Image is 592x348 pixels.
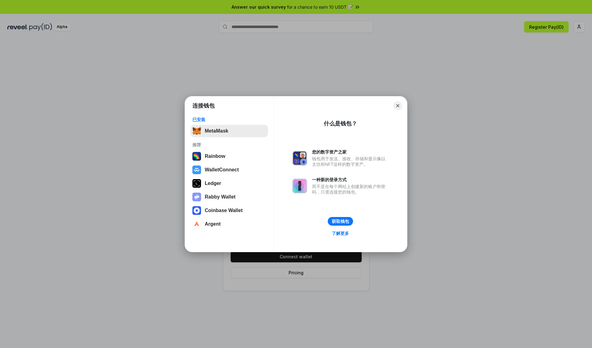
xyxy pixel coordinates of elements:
[292,178,307,193] img: svg+xml,%3Csvg%20xmlns%3D%22http%3A%2F%2Fwww.w3.org%2F2000%2Fsvg%22%20fill%3D%22none%22%20viewBox...
[205,167,239,173] div: WalletConnect
[192,102,215,109] h1: 连接钱包
[191,177,268,190] button: Ledger
[328,217,353,226] button: 获取钱包
[192,152,201,161] img: svg+xml,%3Csvg%20width%3D%22120%22%20height%3D%22120%22%20viewBox%3D%220%200%20120%20120%22%20fil...
[393,101,402,110] button: Close
[205,194,236,200] div: Rabby Wallet
[292,151,307,166] img: svg+xml,%3Csvg%20xmlns%3D%22http%3A%2F%2Fwww.w3.org%2F2000%2Fsvg%22%20fill%3D%22none%22%20viewBox...
[191,218,268,230] button: Argent
[192,166,201,174] img: svg+xml,%3Csvg%20width%3D%2228%22%20height%3D%2228%22%20viewBox%3D%220%200%2028%2028%22%20fill%3D...
[205,154,225,159] div: Rainbow
[328,229,353,237] a: 了解更多
[205,221,221,227] div: Argent
[324,120,357,127] div: 什么是钱包？
[191,191,268,203] button: Rabby Wallet
[191,204,268,217] button: Coinbase Wallet
[205,128,228,134] div: MetaMask
[192,142,266,148] div: 推荐
[205,208,243,213] div: Coinbase Wallet
[312,156,388,167] div: 钱包用于发送、接收、存储和显示像以太坊和NFT这样的数字资产。
[192,193,201,201] img: svg+xml,%3Csvg%20xmlns%3D%22http%3A%2F%2Fwww.w3.org%2F2000%2Fsvg%22%20fill%3D%22none%22%20viewBox...
[191,125,268,137] button: MetaMask
[312,184,388,195] div: 而不是在每个网站上创建新的账户和密码，只需连接您的钱包。
[192,127,201,135] img: svg+xml,%3Csvg%20fill%3D%22none%22%20height%3D%2233%22%20viewBox%3D%220%200%2035%2033%22%20width%...
[192,117,266,122] div: 已安装
[312,177,388,182] div: 一种新的登录方式
[192,179,201,188] img: svg+xml,%3Csvg%20xmlns%3D%22http%3A%2F%2Fwww.w3.org%2F2000%2Fsvg%22%20width%3D%2228%22%20height%3...
[312,149,388,155] div: 您的数字资产之家
[332,219,349,224] div: 获取钱包
[192,220,201,228] img: svg+xml,%3Csvg%20width%3D%2228%22%20height%3D%2228%22%20viewBox%3D%220%200%2028%2028%22%20fill%3D...
[332,231,349,236] div: 了解更多
[205,181,221,186] div: Ledger
[192,206,201,215] img: svg+xml,%3Csvg%20width%3D%2228%22%20height%3D%2228%22%20viewBox%3D%220%200%2028%2028%22%20fill%3D...
[191,150,268,162] button: Rainbow
[191,164,268,176] button: WalletConnect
